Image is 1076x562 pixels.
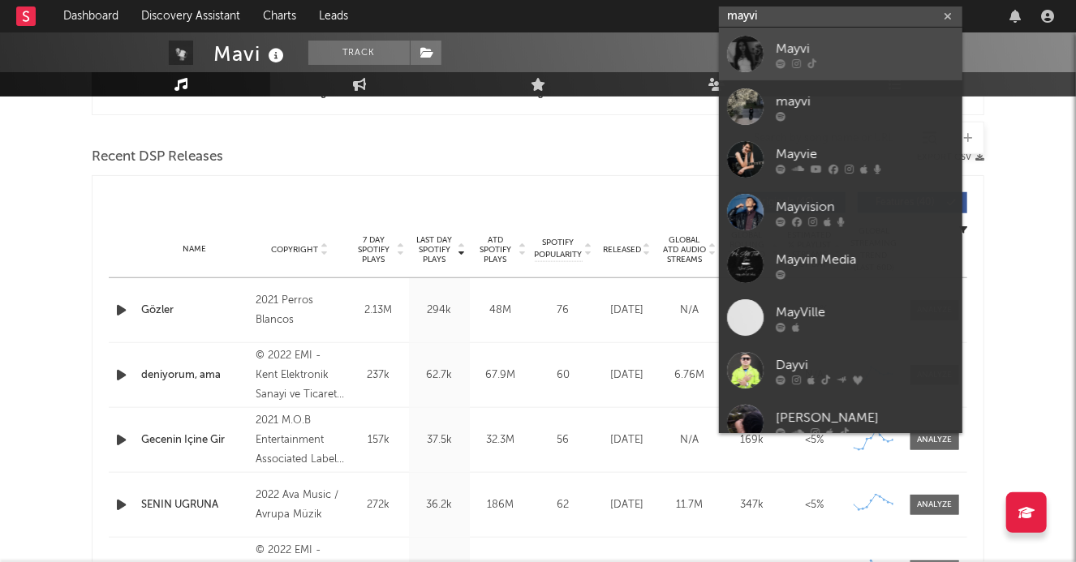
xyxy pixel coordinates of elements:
span: Last Day Spotify Plays [413,235,456,264]
div: 2021 Perros Blancos [256,291,344,330]
a: Gecenin Içine Gir [141,432,247,448]
div: N/A [662,302,717,319]
div: 169k [725,432,779,448]
div: 272k [352,497,405,513]
div: 56 [535,432,592,448]
div: Mayvin Media [776,250,954,269]
span: 7 Day Spotify Plays [352,235,395,264]
div: 157k [352,432,405,448]
div: MayVille [776,302,954,322]
div: 67.9M [474,367,527,384]
div: 36.2k [413,497,466,513]
div: Mayvie [776,144,954,164]
div: Name [141,243,247,255]
span: Recent DSP Releases [92,148,223,167]
button: Track [308,41,410,65]
span: Copyright [271,245,318,255]
div: 48M [474,302,527,319]
div: 2022 Ava Music / Avrupa Müzik [256,486,344,525]
div: 37.5k [413,432,466,448]
div: 60 [535,367,592,384]
a: [PERSON_NAME] [719,397,962,449]
div: Dayvi [776,355,954,375]
div: <5% [787,497,841,513]
div: © 2022 EMI - Kent Elektronik Sanayi ve Ticaret A.S. [256,346,344,405]
div: N/A [662,432,717,448]
div: 294k [413,302,466,319]
div: 76 [535,302,592,319]
div: mayvi [776,92,954,111]
div: [PERSON_NAME] [776,408,954,427]
a: MayVille [719,291,962,344]
div: 32.3M [474,432,527,448]
a: Gözler [141,302,247,319]
div: Mayvision [776,197,954,217]
div: Mayvi [776,39,954,58]
div: [DATE] [600,432,654,448]
div: 62.7k [413,367,466,384]
a: Mayvie [719,133,962,186]
div: 62 [535,497,592,513]
div: [DATE] [600,367,654,384]
div: [DATE] [600,497,654,513]
input: Search for artists [719,6,962,27]
div: 2021 M.O.B Entertainment Associated Label Of Govinet [256,411,344,470]
div: 186M [474,497,527,513]
div: 11.7M [662,497,717,513]
a: Dayvi [719,344,962,397]
a: deniyorum, ama [141,367,247,384]
span: Released [603,245,641,255]
span: ATD Spotify Plays [474,235,517,264]
a: Mayvin Media [719,238,962,291]
span: Global ATD Audio Streams [662,235,707,264]
div: 237k [352,367,405,384]
span: Spotify Popularity [535,237,583,261]
div: 6.76M [662,367,717,384]
div: 2.13M [352,302,405,319]
a: Mayvision [719,186,962,238]
a: Mayvi [719,28,962,80]
div: 347k [725,497,779,513]
div: Mavi [213,41,288,67]
div: [DATE] [600,302,654,319]
a: mayvi [719,80,962,133]
a: SENIN UGRUNA [141,497,247,513]
div: <5% [787,432,841,448]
